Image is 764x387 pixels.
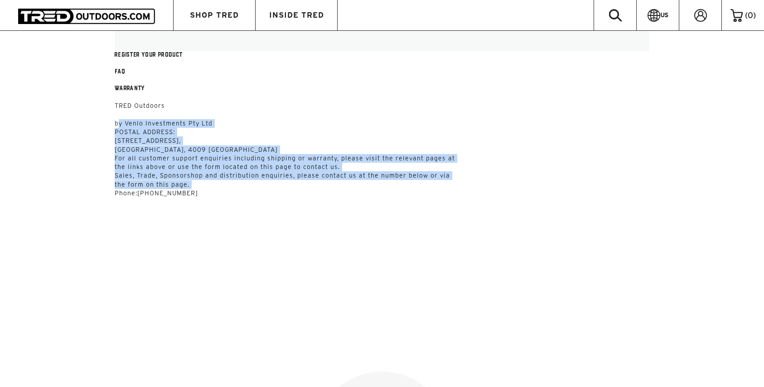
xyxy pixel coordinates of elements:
span: INSIDE TRED [269,11,324,19]
a: FAQ [115,68,649,77]
span: 0 [748,11,753,19]
p: For all customer support enquiries including shipping or warranty, please visit the relevant page... [115,154,649,172]
p: Sales, Trade, Sponsorshop and distribution enquiries, please contact us at the number below or vi... [115,171,649,189]
a: REGISTER YOUR PRODUCT [115,51,649,60]
img: TRED Outdoors America [18,9,155,24]
span: ( ) [745,11,756,19]
a: [PHONE_NUMBER] [137,189,198,197]
a: WARRANTY [115,85,649,93]
p: POSTAL ADDRESS: [STREET_ADDRESS], [GEOGRAPHIC_DATA], 4009 [GEOGRAPHIC_DATA] [115,128,649,154]
p: Phone: [115,189,649,198]
img: cart-icon [730,9,743,22]
p: TRED Outdoors by Venlo Investments Pty Ltd [115,102,649,128]
span: SHOP TRED [190,11,239,19]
